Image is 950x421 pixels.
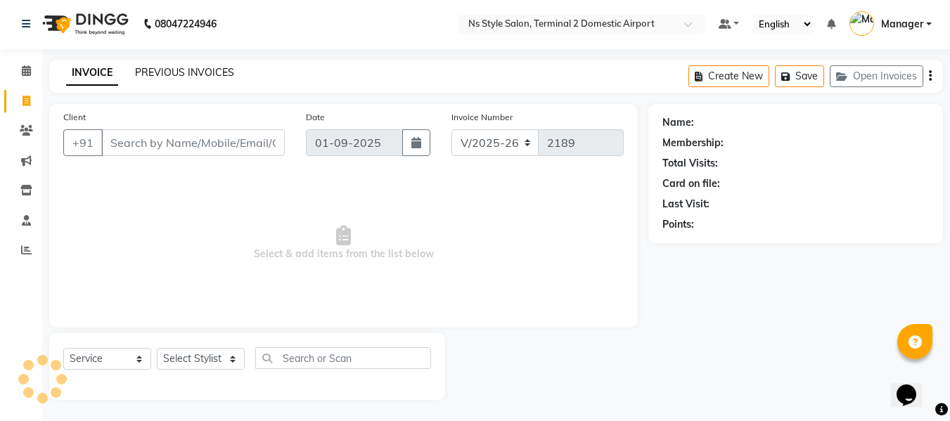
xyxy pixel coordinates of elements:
[101,129,285,156] input: Search by Name/Mobile/Email/Code
[255,347,431,369] input: Search or Scan
[662,115,694,130] div: Name:
[66,60,118,86] a: INVOICE
[881,17,923,32] span: Manager
[662,136,724,150] div: Membership:
[662,156,718,171] div: Total Visits:
[662,197,710,212] div: Last Visit:
[891,365,936,407] iframe: chat widget
[135,66,234,79] a: PREVIOUS INVOICES
[662,217,694,232] div: Points:
[63,129,103,156] button: +91
[63,173,624,313] span: Select & add items from the list below
[688,65,769,87] button: Create New
[306,111,325,124] label: Date
[775,65,824,87] button: Save
[36,4,132,44] img: logo
[63,111,86,124] label: Client
[830,65,923,87] button: Open Invoices
[662,176,720,191] div: Card on file:
[849,11,874,36] img: Manager
[155,4,217,44] b: 08047224946
[451,111,513,124] label: Invoice Number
